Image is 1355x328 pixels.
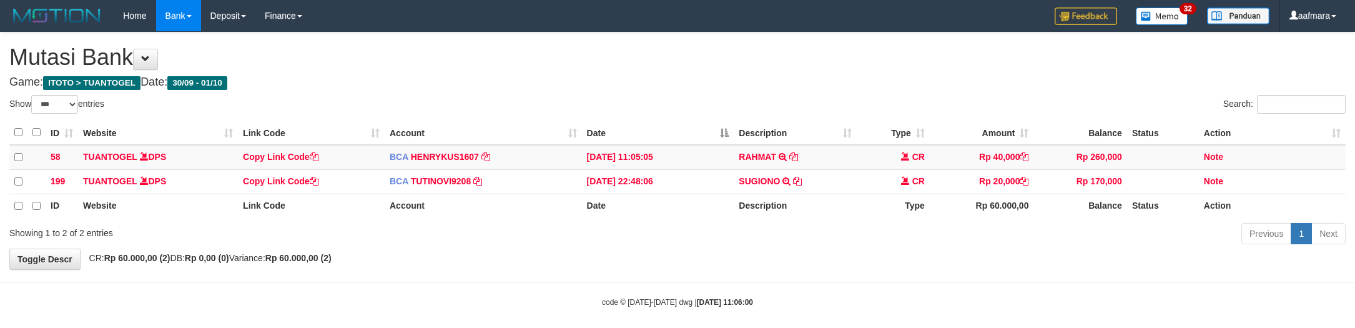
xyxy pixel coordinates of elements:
[1199,194,1346,218] th: Action
[265,253,332,263] strong: Rp 60.000,00 (2)
[83,152,137,162] a: TUANTOGEL
[582,194,734,218] th: Date
[930,194,1034,218] th: Rp 60.000,00
[51,152,61,162] span: 58
[390,176,408,186] span: BCA
[857,121,930,145] th: Type: activate to sort column ascending
[734,194,856,218] th: Description
[582,121,734,145] th: Date: activate to sort column descending
[9,6,104,25] img: MOTION_logo.png
[46,194,78,218] th: ID
[31,95,78,114] select: Showentries
[1136,7,1188,25] img: Button%20Memo.svg
[243,176,318,186] a: Copy Link Code
[83,253,332,263] span: CR: DB: Variance:
[739,152,776,162] a: RAHMAT
[385,194,582,218] th: Account
[1033,194,1126,218] th: Balance
[602,298,753,307] small: code © [DATE]-[DATE] dwg |
[78,169,238,194] td: DPS
[930,169,1034,194] td: Rp 20,000
[930,121,1034,145] th: Amount: activate to sort column ascending
[9,76,1346,89] h4: Game: Date:
[1020,152,1028,162] a: Copy Rp 40,000 to clipboard
[78,121,238,145] th: Website: activate to sort column ascending
[185,253,229,263] strong: Rp 0,00 (0)
[582,145,734,170] td: [DATE] 11:05:05
[1204,176,1223,186] a: Note
[481,152,490,162] a: Copy HENRYKUS1607 to clipboard
[104,253,170,263] strong: Rp 60.000,00 (2)
[912,176,925,186] span: CR
[83,176,137,186] a: TUANTOGEL
[411,152,479,162] a: HENRYKUS1607
[793,176,802,186] a: Copy SUGIONO to clipboard
[390,152,408,162] span: BCA
[385,121,582,145] th: Account: activate to sort column ascending
[1223,95,1346,114] label: Search:
[1199,121,1346,145] th: Action: activate to sort column ascending
[238,194,385,218] th: Link Code
[1291,223,1312,244] a: 1
[734,121,856,145] th: Description: activate to sort column ascending
[1257,95,1346,114] input: Search:
[582,169,734,194] td: [DATE] 22:48:06
[51,176,65,186] span: 199
[46,121,78,145] th: ID: activate to sort column ascending
[1033,145,1126,170] td: Rp 260,000
[857,194,930,218] th: Type
[1180,3,1196,14] span: 32
[238,121,385,145] th: Link Code: activate to sort column ascending
[9,222,555,239] div: Showing 1 to 2 of 2 entries
[78,194,238,218] th: Website
[1033,121,1126,145] th: Balance
[1311,223,1346,244] a: Next
[697,298,753,307] strong: [DATE] 11:06:00
[1033,169,1126,194] td: Rp 170,000
[473,176,482,186] a: Copy TUTINOVI9208 to clipboard
[1127,194,1199,218] th: Status
[1127,121,1199,145] th: Status
[43,76,140,90] span: ITOTO > TUANTOGEL
[912,152,925,162] span: CR
[78,145,238,170] td: DPS
[9,95,104,114] label: Show entries
[243,152,318,162] a: Copy Link Code
[167,76,227,90] span: 30/09 - 01/10
[739,176,780,186] a: SUGIONO
[1207,7,1269,24] img: panduan.png
[9,249,81,270] a: Toggle Descr
[930,145,1034,170] td: Rp 40,000
[1055,7,1117,25] img: Feedback.jpg
[9,45,1346,70] h1: Mutasi Bank
[411,176,471,186] a: TUTINOVI9208
[1020,176,1028,186] a: Copy Rp 20,000 to clipboard
[789,152,798,162] a: Copy RAHMAT to clipboard
[1241,223,1291,244] a: Previous
[1204,152,1223,162] a: Note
